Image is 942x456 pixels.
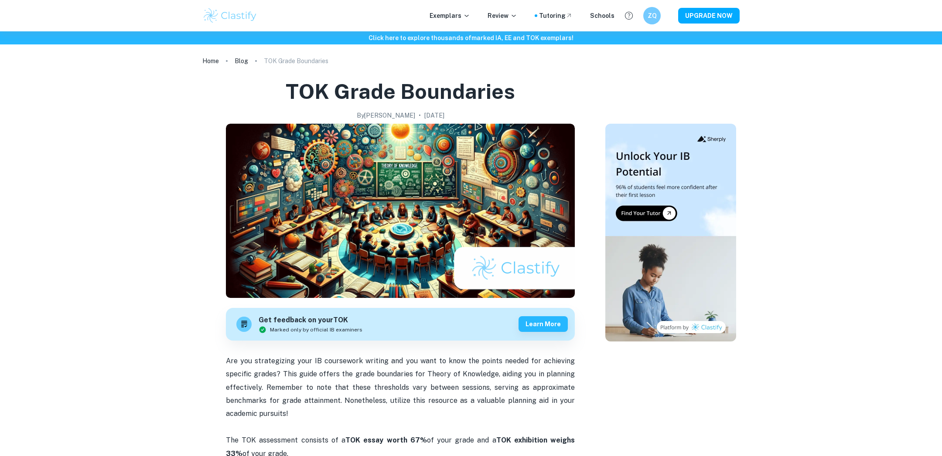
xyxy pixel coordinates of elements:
[226,308,575,341] a: Get feedback on yourTOKMarked only by official IB examinersLearn more
[488,11,517,20] p: Review
[539,11,573,20] a: Tutoring
[643,7,661,24] button: ZQ
[621,8,636,23] button: Help and Feedback
[270,326,362,334] span: Marked only by official IB examiners
[419,111,421,120] p: •
[286,78,515,105] h1: TOK Grade Boundaries
[264,56,328,66] p: TOK Grade Boundaries
[519,316,568,332] button: Learn more
[2,33,940,43] h6: Click here to explore thousands of marked IA, EE and TOK exemplars !
[590,11,614,20] a: Schools
[647,11,657,20] h6: ZQ
[424,111,444,120] h2: [DATE]
[605,124,736,341] img: Thumbnail
[226,355,575,434] p: Are you strategizing your IB coursework writing and you want to know the points needed for achiev...
[226,124,575,298] img: TOK Grade Boundaries cover image
[202,55,219,67] a: Home
[235,55,248,67] a: Blog
[678,8,740,24] button: UPGRADE NOW
[357,111,415,120] h2: By [PERSON_NAME]
[202,7,258,24] img: Clastify logo
[345,436,427,444] strong: TOK essay worth 67%
[259,315,362,326] h6: Get feedback on your TOK
[430,11,470,20] p: Exemplars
